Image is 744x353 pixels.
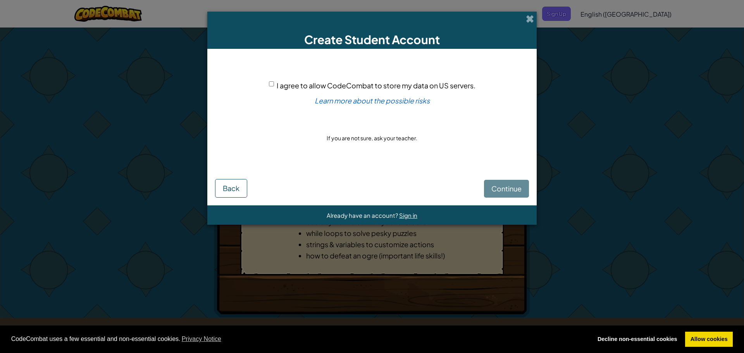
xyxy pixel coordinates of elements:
a: deny cookies [592,332,682,347]
span: Create Student Account [304,32,440,47]
span: Back [223,184,239,193]
a: Sign in [399,212,417,219]
span: I agree to allow CodeCombat to store my data on US servers. [277,81,475,90]
a: Learn more about the possible risks [315,96,430,105]
a: allow cookies [685,332,733,347]
a: learn more about cookies [181,333,223,345]
p: If you are not sure, ask your teacher. [327,134,417,142]
button: Back [215,179,247,198]
span: CodeCombat uses a few essential and non-essential cookies. [11,333,586,345]
input: I agree to allow CodeCombat to store my data on US servers. [269,81,274,86]
span: Already have an account? [327,212,399,219]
